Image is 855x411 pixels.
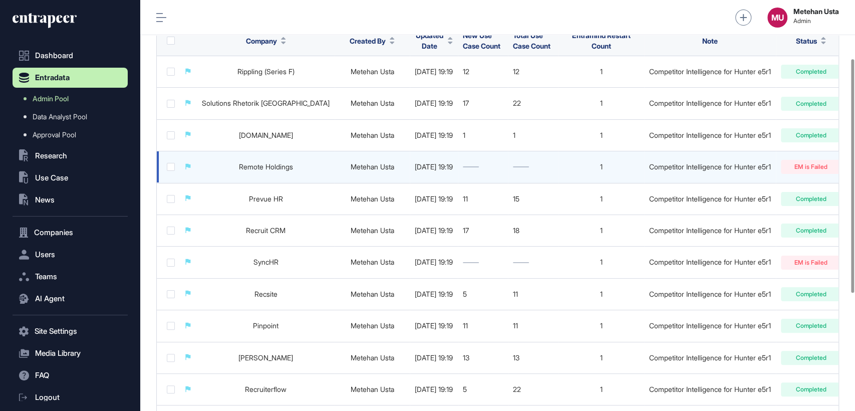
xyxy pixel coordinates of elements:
div: 11 [463,195,503,203]
a: Metehan Usta [351,131,394,139]
div: Competitor Intelligence for Hunter e5r1 [649,163,771,171]
div: 5 [463,290,503,298]
div: MU [767,8,787,28]
div: [DATE] 19:19 [415,131,453,139]
div: 22 [513,99,553,107]
span: Media Library [35,349,81,357]
div: 15 [513,195,553,203]
button: News [13,190,128,210]
div: 17 [463,227,503,235]
div: 5 [463,385,503,393]
span: Company [246,36,277,46]
a: Solutions Rhetorik [GEOGRAPHIC_DATA] [202,99,330,107]
span: Teams [35,273,57,281]
div: [DATE] 19:19 [415,195,453,203]
div: Competitor Intelligence for Hunter e5r1 [649,99,771,107]
div: Competitor Intelligence for Hunter e5r1 [649,227,771,235]
a: Metehan Usta [351,99,394,107]
div: [DATE] 19:19 [415,99,453,107]
a: Dashboard [13,46,128,66]
span: Created By [350,36,386,46]
span: Site Settings [35,327,77,335]
div: EM is Failed [781,256,841,270]
div: EM is Failed [781,160,841,174]
a: Recruit CRM [246,226,286,235]
div: 17 [463,99,503,107]
button: Site Settings [13,321,128,341]
span: News [35,196,55,204]
a: Metehan Usta [351,194,394,203]
span: Use Case [35,174,68,182]
div: Completed [781,351,841,365]
button: Status [796,36,826,46]
div: 13 [463,354,503,362]
button: Use Case [13,168,128,188]
a: Metehan Usta [351,385,394,393]
div: Completed [781,382,841,396]
div: 22 [513,385,553,393]
a: Admin Pool [18,90,128,108]
div: 1 [563,163,639,171]
button: Entradata [13,68,128,88]
span: Note [702,37,718,45]
div: Competitor Intelligence for Hunter e5r1 [649,385,771,393]
button: Updated Date [415,30,453,51]
div: 1 [563,258,639,266]
a: Metehan Usta [351,67,394,76]
div: Completed [781,287,841,301]
div: [DATE] 19:19 [415,163,453,171]
a: Recruiterflow [245,385,287,393]
div: 1 [563,195,639,203]
div: [DATE] 19:19 [415,227,453,235]
a: Approval Pool [18,126,128,144]
div: Competitor Intelligence for Hunter e5r1 [649,68,771,76]
div: Competitor Intelligence for Hunter e5r1 [649,354,771,362]
button: Companies [13,223,128,243]
a: Metehan Usta [351,321,394,330]
button: Teams [13,267,128,287]
a: Metehan Usta [351,353,394,362]
span: Updated Date [415,30,444,51]
a: Recsite [254,290,277,298]
div: 1 [563,322,639,330]
span: Data Analyst Pool [33,113,87,121]
a: Pinpoint [253,321,278,330]
div: 12 [513,68,553,76]
div: Competitor Intelligence for Hunter e5r1 [649,131,771,139]
a: Metehan Usta [351,258,394,266]
div: 13 [513,354,553,362]
a: Data Analyst Pool [18,108,128,126]
div: 1 [563,131,639,139]
a: [DOMAIN_NAME] [239,131,293,139]
div: 11 [513,290,553,298]
div: Completed [781,128,841,142]
div: 11 [513,322,553,330]
span: Companies [34,229,73,237]
div: [DATE] 19:19 [415,354,453,362]
span: Users [35,251,55,259]
a: Rippling (Series F) [237,67,295,76]
div: [DATE] 19:19 [415,322,453,330]
span: AI Agent [35,295,65,303]
div: Completed [781,65,841,79]
span: Status [796,36,817,46]
div: 1 [563,385,639,393]
div: 18 [513,227,553,235]
span: Logout [35,393,60,401]
span: Entradata [35,74,70,82]
div: [DATE] 19:19 [415,290,453,298]
a: SyncHR [253,258,278,266]
div: 1 [563,68,639,76]
a: Metehan Usta [351,226,394,235]
strong: Metehan Usta [793,8,839,16]
span: Research [35,152,67,160]
div: Competitor Intelligence for Hunter e5r1 [649,322,771,330]
span: FAQ [35,371,49,379]
div: [DATE] 19:19 [415,258,453,266]
a: Logout [13,387,128,407]
div: 1 [463,131,503,139]
span: Approval Pool [33,131,76,139]
div: 1 [563,99,639,107]
div: 1 [563,354,639,362]
button: Media Library [13,343,128,363]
